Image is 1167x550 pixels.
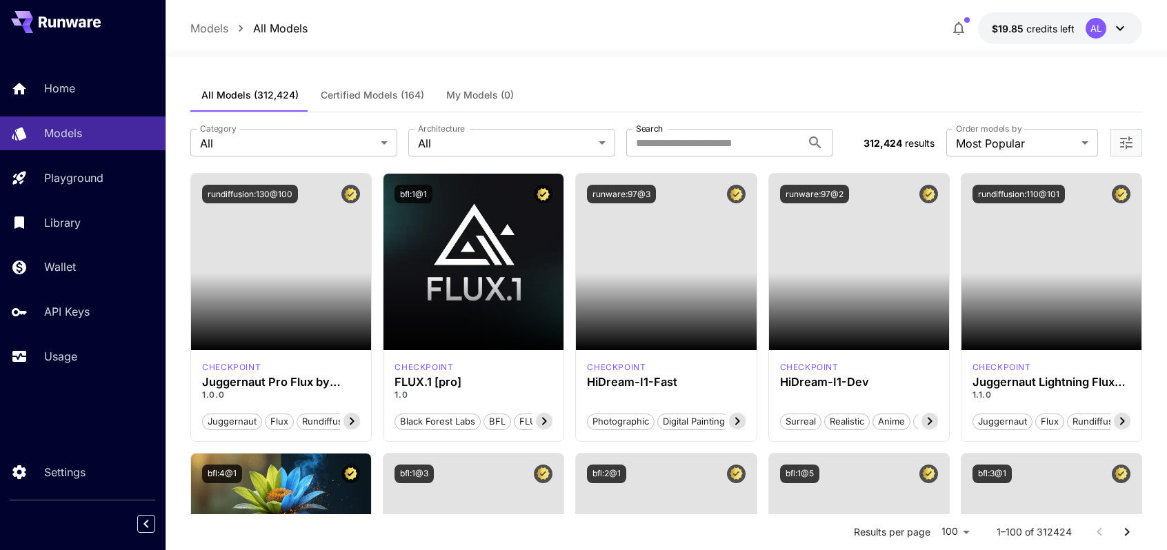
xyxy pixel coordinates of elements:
button: juggernaut [972,412,1033,430]
p: checkpoint [395,361,453,374]
button: Certified Model – Vetted for best performance and includes a commercial license. [1112,185,1130,203]
span: 312,424 [864,137,902,149]
p: 1.0 [395,389,552,401]
div: Collapse sidebar [148,511,166,536]
p: Wallet [44,258,76,275]
button: bfl:4@1 [202,465,242,483]
a: Models [190,20,228,37]
button: Certified Model – Vetted for best performance and includes a commercial license. [534,465,552,483]
span: flux [1036,415,1064,429]
button: Black Forest Labs [395,412,481,430]
span: FLUX.1 [pro] [515,415,577,429]
button: Collapse sidebar [137,515,155,533]
span: results [905,137,935,149]
span: Realistic [825,415,869,429]
h3: Juggernaut Lightning Flux by RunDiffusion [972,376,1130,389]
p: checkpoint [972,361,1031,374]
h3: FLUX.1 [pro] [395,376,552,389]
a: All Models [253,20,308,37]
span: rundiffusion [1068,415,1131,429]
span: credits left [1026,23,1075,34]
button: Photographic [587,412,655,430]
span: Black Forest Labs [395,415,480,429]
button: Certified Model – Vetted for best performance and includes a commercial license. [534,185,552,203]
span: Digital Painting [658,415,730,429]
span: BFL [484,415,510,429]
button: Realistic [824,412,870,430]
label: Search [636,123,663,134]
p: Settings [44,464,86,480]
p: Library [44,214,81,231]
div: $19.8524 [992,21,1075,36]
p: Results per page [854,525,930,539]
label: Category [200,123,237,134]
p: API Keys [44,303,90,320]
span: Surreal [781,415,821,429]
button: flux [1035,412,1064,430]
p: 1–100 of 312424 [997,525,1072,539]
button: runware:97@3 [587,185,656,203]
div: 100 [936,522,975,542]
p: Usage [44,348,77,365]
h3: HiDream-I1-Fast [587,376,745,389]
button: Open more filters [1118,134,1135,152]
button: Certified Model – Vetted for best performance and includes a commercial license. [919,185,938,203]
button: rundiffusion [1067,412,1132,430]
button: bfl:1@1 [395,185,432,203]
div: fluxpro [395,361,453,374]
p: Playground [44,170,103,186]
label: Order models by [956,123,1021,134]
nav: breadcrumb [190,20,308,37]
button: bfl:1@5 [780,465,819,483]
span: flux [266,415,293,429]
div: flux1d [202,361,261,374]
p: checkpoint [780,361,839,374]
span: Anime [873,415,910,429]
div: AL [1086,18,1106,39]
span: All [200,135,375,152]
button: Go to next page [1113,518,1141,546]
button: Certified Model – Vetted for best performance and includes a commercial license. [341,465,360,483]
p: 1.0.0 [202,389,360,401]
p: Models [44,125,82,141]
span: $19.85 [992,23,1026,34]
button: Certified Model – Vetted for best performance and includes a commercial license. [1112,465,1130,483]
button: Certified Model – Vetted for best performance and includes a commercial license. [727,465,746,483]
span: All Models (312,424) [201,89,299,101]
button: Digital Painting [657,412,730,430]
p: checkpoint [202,361,261,374]
span: Stylized [914,415,957,429]
button: Stylized [913,412,957,430]
h3: HiDream-I1-Dev [780,376,938,389]
button: $19.8524AL [978,12,1142,44]
div: hidreamfast [587,361,646,374]
label: Architecture [418,123,465,134]
p: 1.1.0 [972,389,1130,401]
p: checkpoint [587,361,646,374]
p: Home [44,80,75,96]
button: bfl:3@1 [972,465,1012,483]
button: flux [265,412,294,430]
button: bfl:1@3 [395,465,434,483]
h3: Juggernaut Pro Flux by RunDiffusion [202,376,360,389]
button: FLUX.1 [pro] [514,412,578,430]
button: rundiffusion:130@100 [202,185,298,203]
button: bfl:2@1 [587,465,626,483]
span: rundiffusion [297,415,361,429]
button: Surreal [780,412,821,430]
div: hidreamdev [780,361,839,374]
button: Certified Model – Vetted for best performance and includes a commercial license. [341,185,360,203]
span: My Models (0) [446,89,514,101]
button: Certified Model – Vetted for best performance and includes a commercial license. [727,185,746,203]
span: Certified Models (164) [321,89,424,101]
button: juggernaut [202,412,262,430]
button: Anime [872,412,910,430]
span: Photographic [588,415,654,429]
div: flux1d [972,361,1031,374]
